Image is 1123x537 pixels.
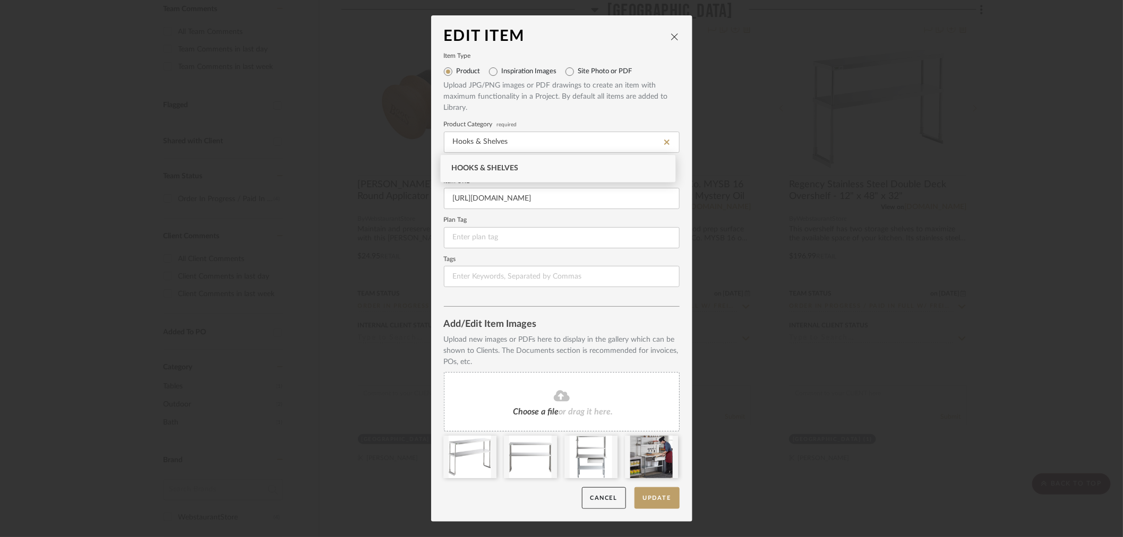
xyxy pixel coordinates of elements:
div: Upload new images or PDFs here to display in the gallery which can be shown to Clients. The Docum... [444,334,680,368]
span: or drag it here. [559,408,613,416]
label: Tags [444,257,680,262]
input: Type a category to search and select [444,132,680,153]
input: Enter plan tag [444,227,680,248]
div: Add/Edit Item Images [444,319,680,330]
span: Choose a file [513,408,559,416]
label: Site Photo or PDF [578,67,632,76]
label: Item Type [444,54,680,59]
button: Update [635,487,680,509]
mat-radio-group: Select item type [444,63,680,80]
button: Cancel [582,487,626,509]
span: Hooks & Shelves [451,164,518,172]
label: Product [457,67,481,76]
button: close [670,32,680,41]
label: Product Category [444,122,680,127]
div: Edit Item [444,28,670,45]
input: Enter URL [444,188,680,209]
input: Enter Keywords, Separated by Commas [444,266,680,287]
div: Upload JPG/PNG images or PDF drawings to create an item with maximum functionality in a Project. ... [444,80,680,114]
label: Inspiration Images [502,67,557,76]
label: Plan Tag [444,218,680,223]
span: required [497,123,517,127]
